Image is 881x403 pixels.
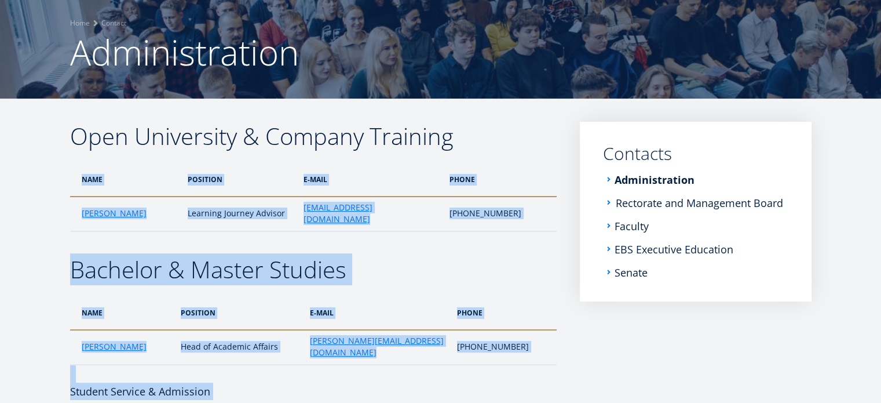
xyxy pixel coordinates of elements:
[70,383,557,400] h4: Student Service & Admission
[444,162,556,197] th: PHONE
[82,208,147,219] a: [PERSON_NAME]
[70,17,90,29] a: Home
[615,220,649,232] a: Faculty
[175,330,304,365] td: Head of Academic Affairs
[182,197,298,231] td: Learning Journey Advisor
[70,162,182,197] th: NAME
[82,341,147,353] a: [PERSON_NAME]
[444,197,556,231] td: [PHONE_NUMBER]
[603,145,788,162] a: Contacts
[304,202,438,225] a: [EMAIL_ADDRESS][DOMAIN_NAME]
[615,244,733,255] a: EBS Executive Education
[175,296,304,330] th: POSITION
[70,28,299,76] span: Administration
[451,330,557,365] td: [PHONE_NUMBER]
[304,296,451,330] th: e-MAIL
[298,162,444,197] th: e-MAIL
[451,296,557,330] th: PHONE
[615,267,648,278] a: Senate
[70,255,557,284] h2: Bachelor & Master Studies
[70,122,557,151] h2: Open University & Company Training
[101,17,126,29] a: Contact
[616,197,783,209] a: Rectorate and Management Board
[182,162,298,197] th: POSITION
[70,296,176,330] th: NAME
[310,335,445,358] a: [PERSON_NAME][EMAIL_ADDRESS][DOMAIN_NAME]
[615,174,694,186] a: Administration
